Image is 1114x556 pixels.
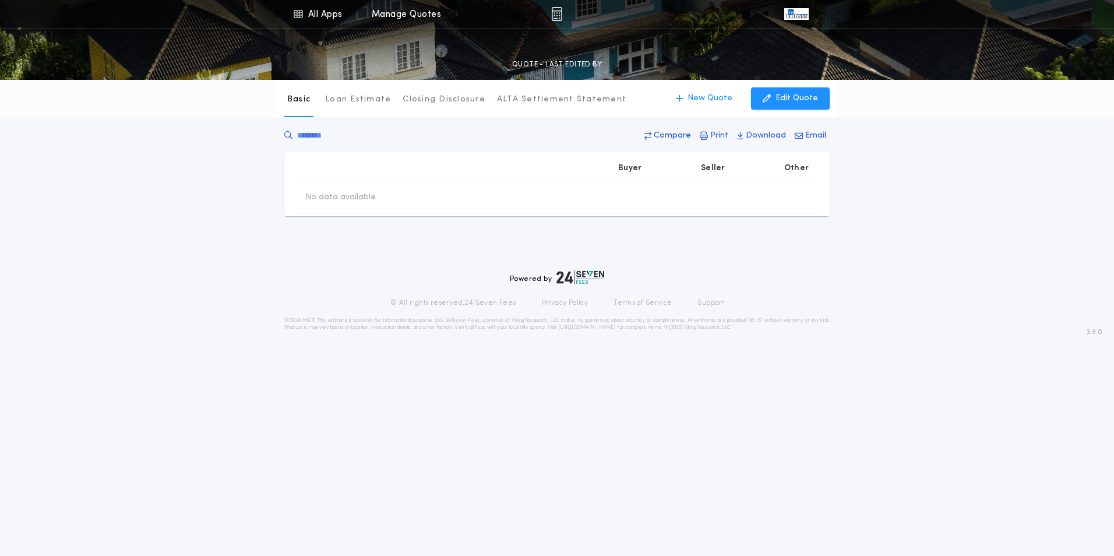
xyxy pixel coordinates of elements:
button: Print [696,125,732,146]
img: logo [556,270,604,284]
p: Seller [701,163,725,174]
p: Edit Quote [775,93,818,104]
button: New Quote [664,87,744,110]
button: Email [791,125,830,146]
p: Loan Estimate [325,94,391,105]
a: [URL][DOMAIN_NAME] [558,325,616,330]
p: Print [710,130,728,142]
img: vs-icon [784,8,809,20]
p: Compare [654,130,691,142]
p: ALTA Settlement Statement [497,94,626,105]
p: Download [746,130,786,142]
img: img [551,7,562,21]
div: Powered by [510,270,604,284]
a: Terms of Service [614,298,672,308]
p: DISCLAIMER: This estimate is provided for informational purposes only. 24|Seven Fees, a product o... [284,317,830,331]
p: Basic [287,94,311,105]
p: Closing Disclosure [403,94,485,105]
p: Email [805,130,826,142]
button: Edit Quote [751,87,830,110]
a: Support [697,298,724,308]
button: Download [734,125,789,146]
p: © All rights reserved. 24|Seven Fees [390,298,516,308]
a: Privacy Policy [542,298,588,308]
p: New Quote [688,93,732,104]
p: QUOTE - LAST EDITED BY [512,59,602,71]
td: No data available [296,182,385,213]
button: Compare [641,125,695,146]
span: 3.8.0 [1087,327,1102,337]
p: Other [784,163,809,174]
p: Buyer [618,163,641,174]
